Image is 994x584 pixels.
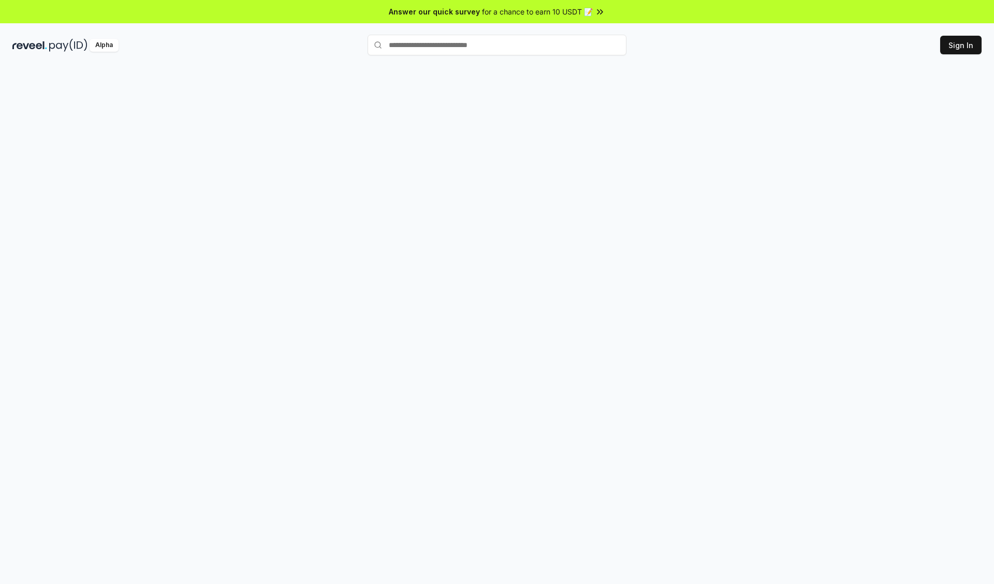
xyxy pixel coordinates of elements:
span: for a chance to earn 10 USDT 📝 [482,6,593,17]
img: reveel_dark [12,39,47,52]
span: Answer our quick survey [389,6,480,17]
div: Alpha [90,39,119,52]
button: Sign In [940,36,982,54]
img: pay_id [49,39,87,52]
